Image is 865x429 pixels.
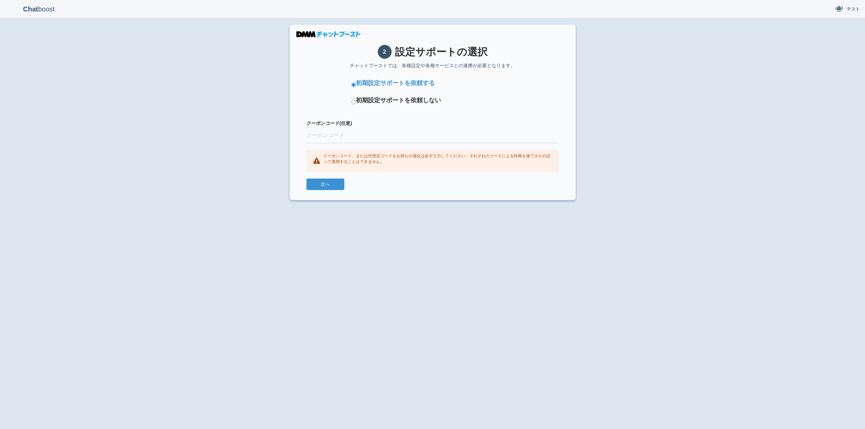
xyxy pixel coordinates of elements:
p: チャットブーストでは、各種設定や各種サービスとの連携が必要となります。 [306,62,559,69]
img: DMMチャットブースト [296,31,361,37]
p: クーポンコード、または代理店コードをお持ちの場合は必ず入力してください。それぞれのコードによる特典を後でさかのぼって適用することはできません。 [323,153,552,165]
label: 初期設定サポートを依頼しない [356,96,441,105]
img: User Image [835,4,843,13]
b: Chat [23,5,38,13]
label: 初期設定サポートを依頼する [356,79,435,88]
label: クーポンコード(任意) [306,120,559,127]
p: boost [5,1,73,18]
span: 2 [378,45,392,59]
span: テスト [847,6,860,12]
h1: 設定サポートの選択 [306,45,559,59]
button: 次へ [306,179,344,190]
input: クーポンコード [306,128,559,143]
